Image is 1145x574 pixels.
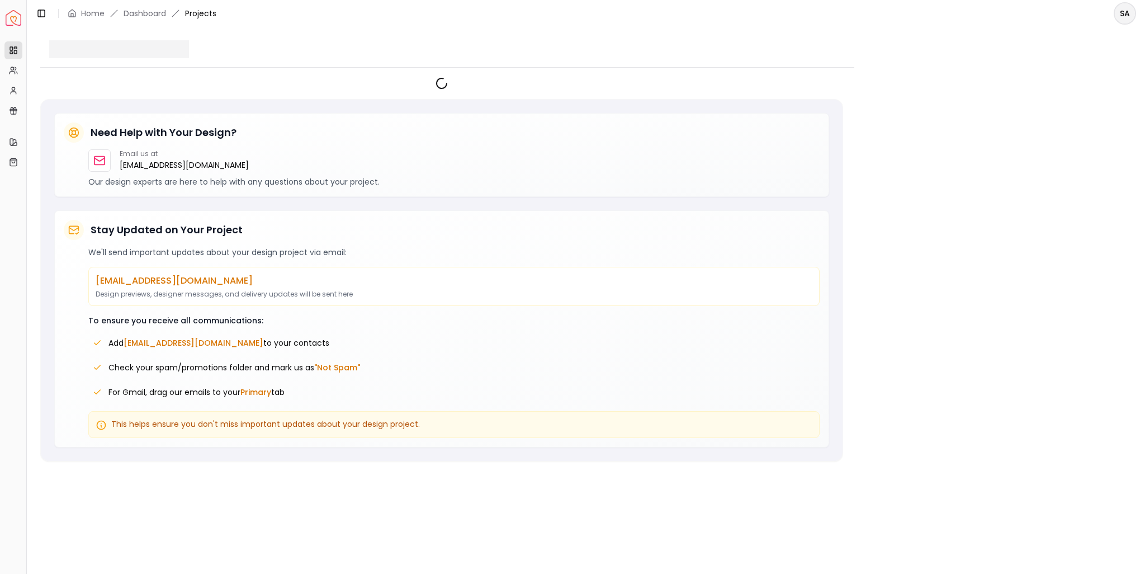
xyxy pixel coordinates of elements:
[88,315,820,326] p: To ensure you receive all communications:
[88,247,820,258] p: We'll send important updates about your design project via email:
[108,387,285,398] span: For Gmail, drag our emails to your tab
[81,8,105,19] a: Home
[68,8,216,19] nav: breadcrumb
[120,158,249,172] a: [EMAIL_ADDRESS][DOMAIN_NAME]
[1115,3,1135,23] span: SA
[108,362,360,373] span: Check your spam/promotions folder and mark us as
[185,8,216,19] span: Projects
[1114,2,1136,25] button: SA
[96,290,812,299] p: Design previews, designer messages, and delivery updates will be sent here
[108,337,329,349] span: Add to your contacts
[91,222,243,238] h5: Stay Updated on Your Project
[124,337,263,349] span: [EMAIL_ADDRESS][DOMAIN_NAME]
[120,149,249,158] p: Email us at
[111,418,420,430] span: This helps ensure you don't miss important updates about your design project.
[96,274,812,288] p: [EMAIL_ADDRESS][DOMAIN_NAME]
[314,362,360,373] span: "Not Spam"
[88,176,820,187] p: Our design experts are here to help with any questions about your project.
[91,125,236,140] h5: Need Help with Your Design?
[240,387,271,398] span: Primary
[6,10,21,26] img: Spacejoy Logo
[6,10,21,26] a: Spacejoy
[124,8,166,19] a: Dashboard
